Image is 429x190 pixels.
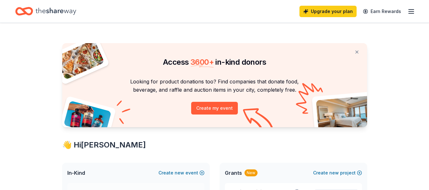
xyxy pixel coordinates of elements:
button: Createnewevent [158,169,204,177]
a: Home [15,4,76,19]
span: Access in-kind donors [163,57,266,67]
button: Create my event [191,102,238,115]
span: Grants [225,169,242,177]
span: In-Kind [67,169,85,177]
img: Pizza [55,39,104,80]
a: Upgrade your plan [299,6,357,17]
span: new [329,169,339,177]
span: new [175,169,184,177]
span: 3600 + [191,57,214,67]
p: Looking for product donations too? Find companies that donate food, beverage, and raffle and auct... [70,77,359,94]
div: New [245,169,258,176]
button: Createnewproject [313,169,362,177]
a: Earn Rewards [359,6,405,17]
div: 👋 Hi [PERSON_NAME] [62,140,367,150]
img: Curvy arrow [243,108,275,132]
